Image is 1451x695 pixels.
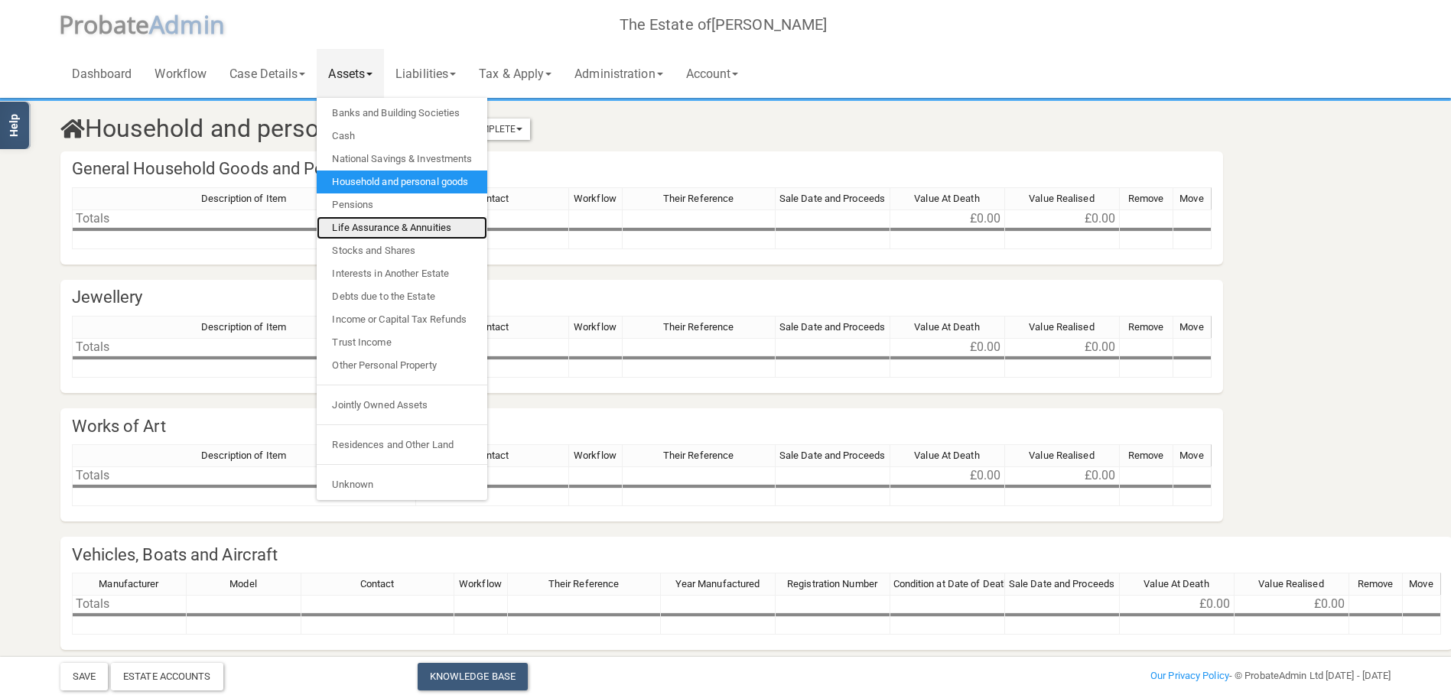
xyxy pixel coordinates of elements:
[143,49,218,98] a: Workflow
[317,394,487,417] a: Jointly Owned Assets
[317,285,487,308] a: Debts due to the Estate
[563,49,674,98] a: Administration
[779,193,885,204] span: Sale Date and Proceeds
[60,49,144,98] a: Dashboard
[787,578,877,589] span: Registration Number
[360,578,395,589] span: Contact
[675,49,750,98] a: Account
[1120,595,1235,613] td: £0.00
[49,115,1177,142] h3: Household and personal goods
[60,408,1223,444] h4: Works of Art
[1009,578,1114,589] span: Sale Date and Proceeds
[99,578,158,589] span: Manufacturer
[1235,595,1349,613] td: £0.00
[317,125,487,148] a: Cash
[467,49,563,98] a: Tax & Apply
[893,578,1058,589] span: Condition at Date of Death or Mileage
[1005,338,1120,356] td: £0.00
[317,262,487,285] a: Interests in Another Estate
[914,321,979,333] span: Value At Death
[317,308,487,331] a: Income or Capital Tax Refunds
[317,331,487,354] a: Trust Income
[914,193,979,204] span: Value At Death
[951,667,1402,685] div: - © ProbateAdmin Ltd [DATE] - [DATE]
[317,148,487,171] a: National Savings & Investments
[1128,321,1164,333] span: Remove
[72,209,416,228] td: Totals
[1128,193,1164,204] span: Remove
[317,239,487,262] a: Stocks and Shares
[317,434,487,456] a: Residences and Other Land
[890,209,1005,228] td: £0.00
[60,151,1223,187] h4: General Household Goods and Personal Possessions
[459,578,502,589] span: Workflow
[548,578,620,589] span: Their Reference
[779,450,885,461] span: Sale Date and Proceeds
[475,450,509,461] span: Contact
[164,8,224,41] span: dmin
[1005,209,1120,228] td: £0.00
[475,321,509,333] span: Contact
[1144,578,1209,589] span: Value At Death
[201,193,286,204] span: Description of Item
[72,466,416,485] td: Totals
[317,49,384,98] a: Assets
[1258,578,1323,589] span: Value Realised
[418,663,528,690] a: Knowledge Base
[72,338,416,356] td: Totals
[461,119,530,140] button: Complete
[72,595,187,613] td: Totals
[779,321,885,333] span: Sale Date and Proceeds
[149,8,225,41] span: A
[1029,193,1094,204] span: Value Realised
[574,450,617,461] span: Workflow
[574,321,617,333] span: Workflow
[663,193,734,204] span: Their Reference
[1179,450,1203,461] span: Move
[1179,193,1203,204] span: Move
[1029,450,1094,461] span: Value Realised
[317,216,487,239] a: Life Assurance & Annuities
[317,171,487,193] a: Household and personal goods
[60,663,108,690] button: Save
[317,473,487,496] a: Unknown
[317,102,487,125] a: Banks and Building Societies
[1409,578,1433,589] span: Move
[663,321,734,333] span: Their Reference
[890,338,1005,356] td: £0.00
[663,450,734,461] span: Their Reference
[73,8,150,41] span: robate
[574,193,617,204] span: Workflow
[59,8,150,41] span: P
[475,193,509,204] span: Contact
[111,663,223,690] div: Estate Accounts
[1150,670,1229,681] a: Our Privacy Policy
[1029,321,1094,333] span: Value Realised
[384,49,467,98] a: Liabilities
[60,280,1223,316] h4: Jewellery
[218,49,317,98] a: Case Details
[914,450,979,461] span: Value At Death
[1179,321,1203,333] span: Move
[1358,578,1394,589] span: Remove
[317,354,487,377] a: Other Personal Property
[1005,466,1120,485] td: £0.00
[675,578,760,589] span: Year Manufactured
[229,578,257,589] span: Model
[201,450,286,461] span: Description of Item
[890,466,1005,485] td: £0.00
[317,193,487,216] a: Pensions
[1128,450,1164,461] span: Remove
[201,321,286,333] span: Description of Item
